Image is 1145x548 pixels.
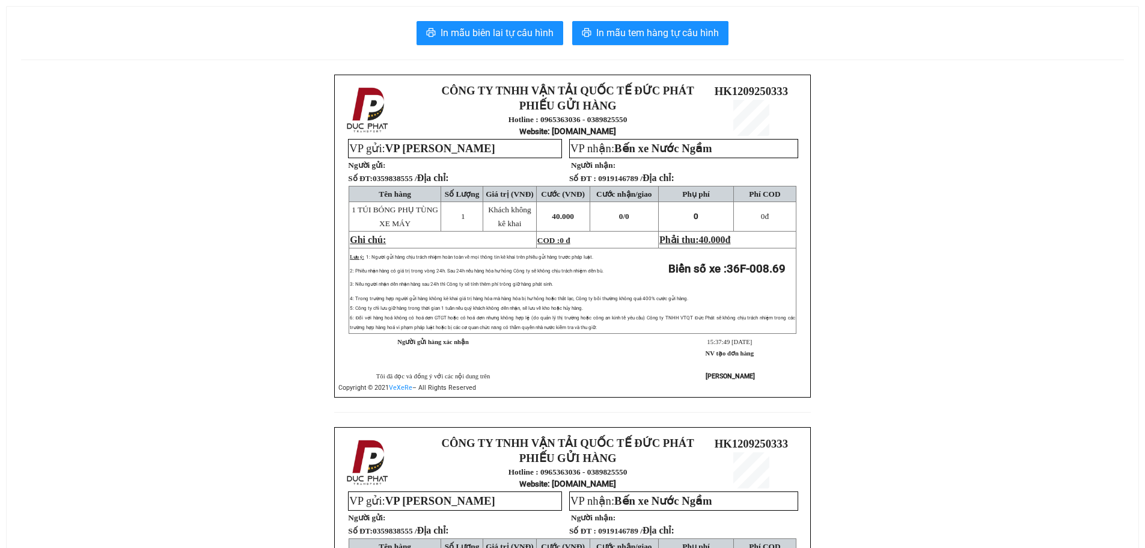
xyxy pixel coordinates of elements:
[350,235,386,245] span: Ghi chú:
[560,236,570,245] span: 0 đ
[706,350,754,357] strong: NV tạo đơn hàng
[537,236,570,245] span: COD :
[349,142,495,155] span: VP gửi:
[569,526,596,535] strong: Số ĐT :
[596,25,719,40] span: In mẫu tem hàng tự cấu hình
[389,384,412,392] a: VeXeRe
[570,494,712,507] span: VP nhận:
[488,205,531,228] span: Khách không kê khai
[373,174,449,183] span: 0359838555 /
[699,235,725,245] span: 40.000
[385,142,495,155] span: VP [PERSON_NAME]
[727,262,786,276] span: 36F-008.69
[348,526,448,535] strong: Số ĐT:
[417,525,449,535] span: Địa chỉ:
[519,479,616,488] strong: : [DOMAIN_NAME]
[570,142,712,155] span: VP nhận:
[707,339,752,345] span: 15:37:49 [DATE]
[694,212,698,221] span: 0
[682,189,709,199] span: Phụ phí
[397,339,469,345] strong: Người gửi hàng xác nhận
[715,85,788,97] span: HK1209250333
[643,173,674,183] span: Địa chỉ:
[350,254,364,260] span: Lưu ý:
[596,189,652,199] span: Cước nhận/giao
[552,212,574,221] span: 40.000
[582,28,591,39] span: printer
[350,282,552,287] span: 3: Nếu người nhận đến nhận hàng sau 24h thì Công ty sẽ tính thêm phí trông giữ hàng phát sinh.
[350,296,688,301] span: 4: Trong trường hợp người gửi hàng không kê khai giá trị hàng hóa mà hàng hóa bị hư hỏng hoặc thấ...
[572,21,728,45] button: printerIn mẫu tem hàng tự cấu hình
[569,174,596,183] strong: Số ĐT :
[373,526,449,535] span: 0359838555 /
[519,479,548,488] span: Website
[643,525,674,535] span: Địa chỉ:
[349,494,495,507] span: VP gửi:
[761,212,765,221] span: 0
[461,212,465,221] span: 1
[519,126,616,136] strong: : [DOMAIN_NAME]
[715,437,788,450] span: HK1209250333
[598,174,674,183] span: 0919146789 /
[519,452,617,464] strong: PHIẾU GỬI HÀNG
[379,189,411,199] span: Tên hàng
[348,161,385,170] strong: Người gửi:
[442,84,694,97] strong: CÔNG TY TNHH VẬN TẢI QUỐC TẾ ĐỨC PHÁT
[571,513,615,522] strong: Người nhận:
[508,467,627,476] strong: Hotline : 0965363036 - 0389825550
[352,205,438,228] span: 1 TÚI BÓNG PHỤ TÙNG XE MÁY
[417,21,563,45] button: printerIn mẫu biên lai tự cấu hình
[519,99,617,112] strong: PHIẾU GỬI HÀNG
[486,189,534,199] span: Giá trị (VNĐ)
[625,212,629,221] span: 0
[619,212,629,221] span: 0/
[749,189,780,199] span: Phí COD
[659,235,730,245] span: Phải thu:
[343,437,394,488] img: logo
[417,173,449,183] span: Địa chỉ:
[348,174,448,183] strong: Số ĐT:
[426,28,436,39] span: printer
[508,115,627,124] strong: Hotline : 0965363036 - 0389825550
[598,526,674,535] span: 0919146789 /
[343,85,394,135] img: logo
[445,189,480,199] span: Số Lượng
[376,373,490,380] span: Tôi đã đọc và đồng ý với các nội dung trên
[725,235,731,245] span: đ
[519,127,548,136] span: Website
[442,437,694,449] strong: CÔNG TY TNHH VẬN TẢI QUỐC TẾ ĐỨC PHÁT
[338,384,476,392] span: Copyright © 2021 – All Rights Reserved
[348,513,385,522] strong: Người gửi:
[706,372,755,380] strong: [PERSON_NAME]
[350,268,603,274] span: 2: Phiếu nhận hàng có giá trị trong vòng 24h. Sau 24h nếu hàng hóa hư hỏng Công ty sẽ không chịu ...
[614,494,712,507] span: Bến xe Nước Ngầm
[571,161,615,170] strong: Người nhận:
[541,189,585,199] span: Cước (VNĐ)
[668,262,786,276] strong: Biển số xe :
[614,142,712,155] span: Bến xe Nước Ngầm
[441,25,554,40] span: In mẫu biên lai tự cấu hình
[761,212,769,221] span: đ
[350,315,795,330] span: 6: Đối với hàng hoá không có hoá đơn GTGT hoặc có hoá đơn nhưng không hợp lệ (do quản lý thị trườ...
[350,306,582,311] span: 5: Công ty chỉ lưu giữ hàng trong thời gian 1 tuần nếu quý khách không đến nhận, sẽ lưu về kho ho...
[385,494,495,507] span: VP [PERSON_NAME]
[366,254,593,260] span: 1: Người gửi hàng chịu trách nhiệm hoàn toàn về mọi thông tin kê khai trên phiếu gửi hàng trước p...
